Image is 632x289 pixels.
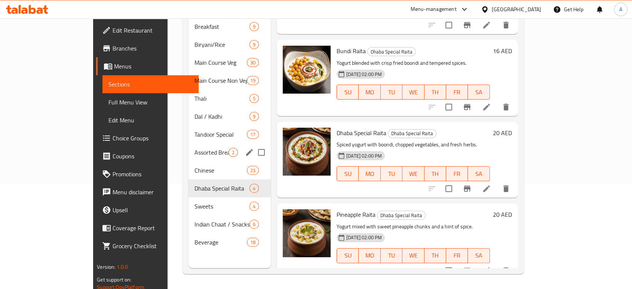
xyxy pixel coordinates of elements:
[188,233,271,251] div: Beverage18
[405,168,421,179] span: WE
[337,127,386,139] span: Dhaba Special Raita
[114,62,193,71] span: Menus
[194,148,228,157] span: Assorted Bread
[250,203,258,210] span: 4
[492,5,541,13] div: [GEOGRAPHIC_DATA]
[381,248,402,263] button: TU
[458,16,476,34] button: Branch-specific-item
[377,211,425,220] span: Dhaba Special Raita
[402,248,424,263] button: WE
[384,87,399,98] span: TU
[117,262,128,272] span: 1.0.0
[247,76,259,85] div: items
[247,130,259,139] div: items
[188,72,271,89] div: Main Course Non Veg19
[194,94,249,103] span: Thali
[427,168,443,179] span: TH
[482,21,491,30] a: Edit menu item
[337,45,366,57] span: Bundi Raita
[250,221,258,228] span: 6
[249,220,259,229] div: items
[249,94,259,103] div: items
[194,40,249,49] span: Biryani/Rice
[441,99,457,115] span: Select to update
[250,41,258,48] span: 9
[449,87,465,98] span: FR
[194,202,249,211] span: Sweets
[247,131,258,138] span: 17
[188,215,271,233] div: Indian Chaat / Snacks6
[405,87,421,98] span: WE
[441,17,457,33] span: Select to update
[362,168,377,179] span: MO
[493,128,512,138] h6: 20 AED
[188,197,271,215] div: Sweets4
[96,129,199,147] a: Choice Groups
[482,266,491,275] a: Edit menu item
[249,40,259,49] div: items
[359,166,380,181] button: MO
[402,85,424,100] button: WE
[424,85,446,100] button: TH
[249,184,259,193] div: items
[497,16,515,34] button: delete
[388,129,436,138] span: Dhaba Special Raita
[96,183,199,201] a: Menu disclaimer
[113,44,193,53] span: Branches
[343,152,385,159] span: [DATE] 02:00 PM
[458,262,476,280] button: Branch-specific-item
[427,250,443,261] span: TH
[188,54,271,72] div: Main Course Veg30
[250,113,258,120] span: 9
[194,58,247,67] span: Main Course Veg
[194,184,249,193] div: Dhaba Special Raita
[493,46,512,56] h6: 16 AED
[194,76,247,85] div: Main Course Non Veg
[381,166,402,181] button: TU
[493,209,512,220] h6: 20 AED
[283,46,331,94] img: Bundi Raita
[424,248,446,263] button: TH
[283,209,331,257] img: Pineapple Raita
[497,262,515,280] button: delete
[441,263,457,279] span: Select to update
[468,166,490,181] button: SA
[96,39,199,57] a: Branches
[113,170,193,179] span: Promotions
[362,87,377,98] span: MO
[194,220,249,229] div: Indian Chaat / Snacks
[188,161,271,179] div: Chinese23
[194,130,247,139] span: Tandoor Special
[188,18,271,36] div: Breakfast9
[113,26,193,35] span: Edit Restaurant
[343,234,385,241] span: [DATE] 02:00 PM
[468,85,490,100] button: SA
[247,167,258,174] span: 23
[446,166,468,181] button: FR
[247,77,258,84] span: 19
[250,185,258,192] span: 4
[337,248,359,263] button: SU
[427,87,443,98] span: TH
[384,168,399,179] span: TU
[449,168,465,179] span: FR
[343,71,385,78] span: [DATE] 02:00 PM
[384,250,399,261] span: TU
[188,107,271,125] div: Dal / Kadhi9
[188,179,271,197] div: Dhaba Special Raita4
[96,237,199,255] a: Grocery Checklist
[188,125,271,143] div: Tandoor Special17
[96,201,199,219] a: Upsell
[468,248,490,263] button: SA
[194,238,247,247] span: Beverage
[250,95,258,102] span: 5
[337,209,375,220] span: Pineapple Raita
[337,140,490,149] p: Spiced yogurt with boondi, chopped vegetables, and fresh herbs.
[96,57,199,75] a: Menus
[482,184,491,193] a: Edit menu item
[497,98,515,116] button: delete
[337,85,359,100] button: SU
